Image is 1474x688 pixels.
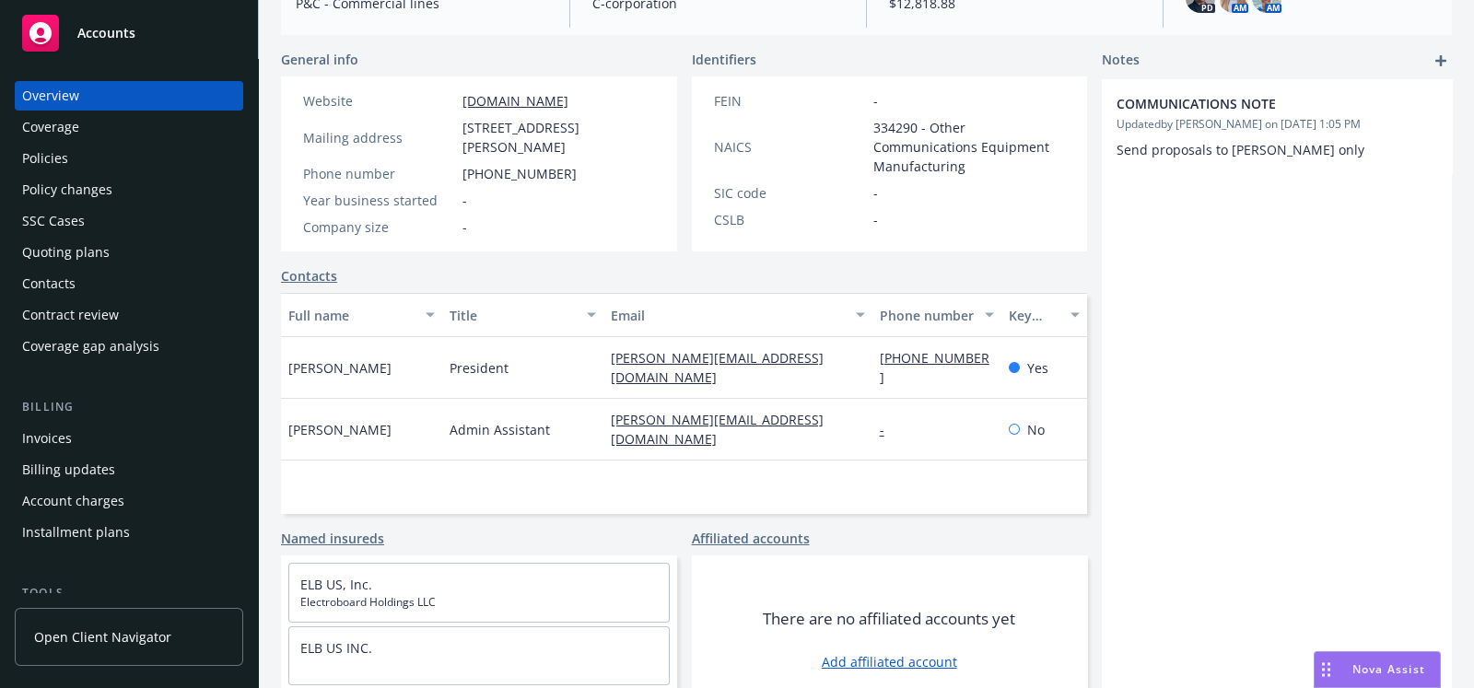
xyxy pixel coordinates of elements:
[692,50,756,69] span: Identifiers
[462,164,577,183] span: [PHONE_NUMBER]
[15,269,243,298] a: Contacts
[15,584,243,602] div: Tools
[1117,141,1364,158] span: Send proposals to [PERSON_NAME] only
[303,191,455,210] div: Year business started
[873,183,878,203] span: -
[22,238,110,267] div: Quoting plans
[763,608,1015,630] span: There are no affiliated accounts yet
[880,349,989,386] a: [PHONE_NUMBER]
[22,455,115,484] div: Billing updates
[288,358,392,378] span: [PERSON_NAME]
[15,7,243,59] a: Accounts
[22,518,130,547] div: Installment plans
[303,217,455,237] div: Company size
[714,91,866,111] div: FEIN
[450,306,576,325] div: Title
[611,306,845,325] div: Email
[281,50,358,69] span: General info
[1027,358,1048,378] span: Yes
[1117,116,1437,133] span: Updated by [PERSON_NAME] on [DATE] 1:05 PM
[462,92,568,110] a: [DOMAIN_NAME]
[1009,306,1059,325] div: Key contact
[15,486,243,516] a: Account charges
[303,91,455,111] div: Website
[1315,652,1338,687] div: Drag to move
[442,293,603,337] button: Title
[15,455,243,484] a: Billing updates
[714,210,866,229] div: CSLB
[1102,79,1452,174] div: COMMUNICATIONS NOTEUpdatedby [PERSON_NAME] on [DATE] 1:05 PMSend proposals to [PERSON_NAME] only
[22,206,85,236] div: SSC Cases
[611,349,824,386] a: [PERSON_NAME][EMAIL_ADDRESS][DOMAIN_NAME]
[77,26,135,41] span: Accounts
[462,191,467,210] span: -
[873,118,1066,176] span: 334290 - Other Communications Equipment Manufacturing
[303,164,455,183] div: Phone number
[15,144,243,173] a: Policies
[462,118,655,157] span: [STREET_ADDRESS][PERSON_NAME]
[15,518,243,547] a: Installment plans
[22,332,159,361] div: Coverage gap analysis
[22,175,112,204] div: Policy changes
[822,652,957,671] a: Add affiliated account
[22,112,79,142] div: Coverage
[15,424,243,453] a: Invoices
[288,306,415,325] div: Full name
[872,293,1001,337] button: Phone number
[611,411,824,448] a: [PERSON_NAME][EMAIL_ADDRESS][DOMAIN_NAME]
[22,144,68,173] div: Policies
[22,81,79,111] div: Overview
[15,332,243,361] a: Coverage gap analysis
[692,529,810,548] a: Affiliated accounts
[22,486,124,516] div: Account charges
[1352,661,1425,677] span: Nova Assist
[15,300,243,330] a: Contract review
[462,217,467,237] span: -
[281,529,384,548] a: Named insureds
[873,91,878,111] span: -
[15,206,243,236] a: SSC Cases
[15,238,243,267] a: Quoting plans
[303,128,455,147] div: Mailing address
[450,358,509,378] span: President
[22,269,76,298] div: Contacts
[1314,651,1441,688] button: Nova Assist
[450,420,550,439] span: Admin Assistant
[281,293,442,337] button: Full name
[1027,420,1045,439] span: No
[15,112,243,142] a: Coverage
[15,81,243,111] a: Overview
[1430,50,1452,72] a: add
[15,398,243,416] div: Billing
[288,420,392,439] span: [PERSON_NAME]
[880,421,899,438] a: -
[714,183,866,203] div: SIC code
[15,175,243,204] a: Policy changes
[300,639,372,657] a: ELB US INC.
[1117,94,1389,113] span: COMMUNICATIONS NOTE
[22,300,119,330] div: Contract review
[880,306,974,325] div: Phone number
[300,594,658,611] span: Electroboard Holdings LLC
[714,137,866,157] div: NAICS
[34,627,171,647] span: Open Client Navigator
[1102,50,1140,72] span: Notes
[300,576,372,593] a: ELB US, Inc.
[873,210,878,229] span: -
[281,266,337,286] a: Contacts
[22,424,72,453] div: Invoices
[603,293,872,337] button: Email
[1001,293,1087,337] button: Key contact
